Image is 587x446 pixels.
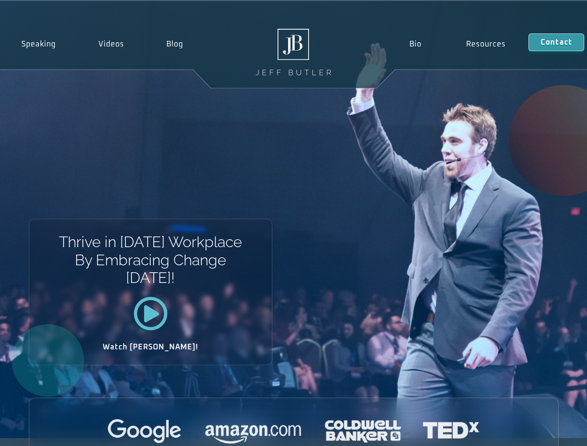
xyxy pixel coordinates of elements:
a: Videos [77,33,145,55]
h2: Watch [PERSON_NAME]! [62,343,239,351]
h1: Thrive in [DATE] Workplace By Embracing Change [DATE]! [58,233,243,287]
nav: Menu [387,33,528,55]
span: Contact [541,39,572,46]
a: Resources [444,33,528,55]
a: Blog [145,33,204,55]
a: Bio [387,33,444,55]
a: Contact [528,33,584,51]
